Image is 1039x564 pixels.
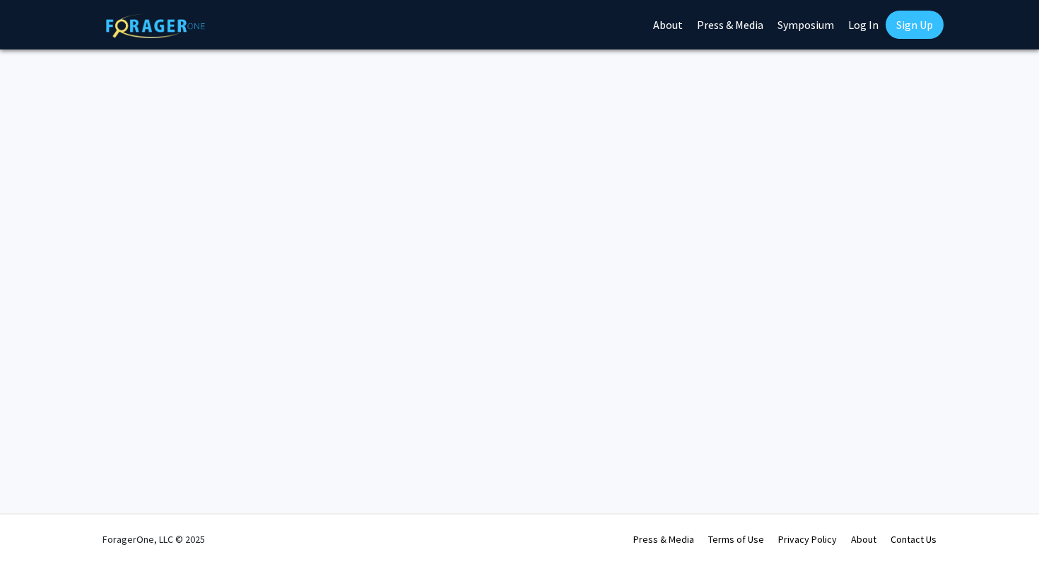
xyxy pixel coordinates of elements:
a: Privacy Policy [778,533,837,546]
a: Terms of Use [708,533,764,546]
div: ForagerOne, LLC © 2025 [102,515,205,564]
a: About [851,533,876,546]
img: ForagerOne Logo [106,13,205,38]
a: Press & Media [633,533,694,546]
a: Sign Up [886,11,944,39]
a: Contact Us [891,533,937,546]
